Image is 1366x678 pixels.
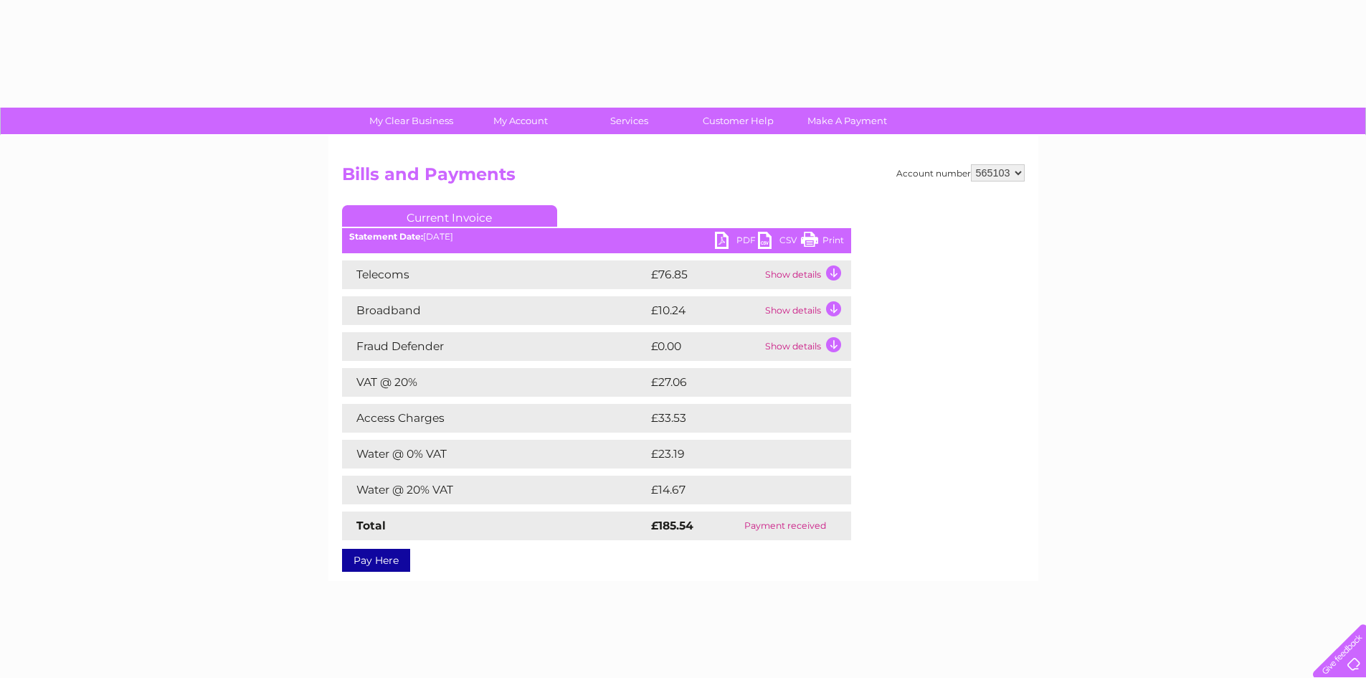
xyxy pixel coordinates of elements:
td: Broadband [342,296,648,325]
h2: Bills and Payments [342,164,1025,192]
td: £76.85 [648,260,762,289]
td: Payment received [720,512,850,540]
td: Fraud Defender [342,332,648,361]
a: CSV [758,232,801,253]
td: Show details [762,296,851,325]
a: My Clear Business [352,108,470,134]
td: Show details [762,332,851,361]
strong: Total [356,519,386,532]
a: Print [801,232,844,253]
td: £27.06 [648,368,822,397]
td: £0.00 [648,332,762,361]
td: Show details [762,260,851,289]
a: Pay Here [342,549,410,572]
td: Water @ 0% VAT [342,440,648,469]
div: [DATE] [342,232,851,242]
a: Customer Help [679,108,797,134]
td: Telecoms [342,260,648,289]
td: £14.67 [648,476,821,504]
td: Water @ 20% VAT [342,476,648,504]
td: £33.53 [648,404,822,433]
div: Account number [896,164,1025,182]
a: Current Invoice [342,205,557,227]
td: VAT @ 20% [342,368,648,397]
td: £10.24 [648,296,762,325]
strong: £185.54 [651,519,693,532]
a: Services [570,108,688,134]
td: £23.19 [648,440,821,469]
a: Make A Payment [788,108,906,134]
td: Access Charges [342,404,648,433]
a: PDF [715,232,758,253]
b: Statement Date: [349,231,423,242]
a: My Account [461,108,579,134]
